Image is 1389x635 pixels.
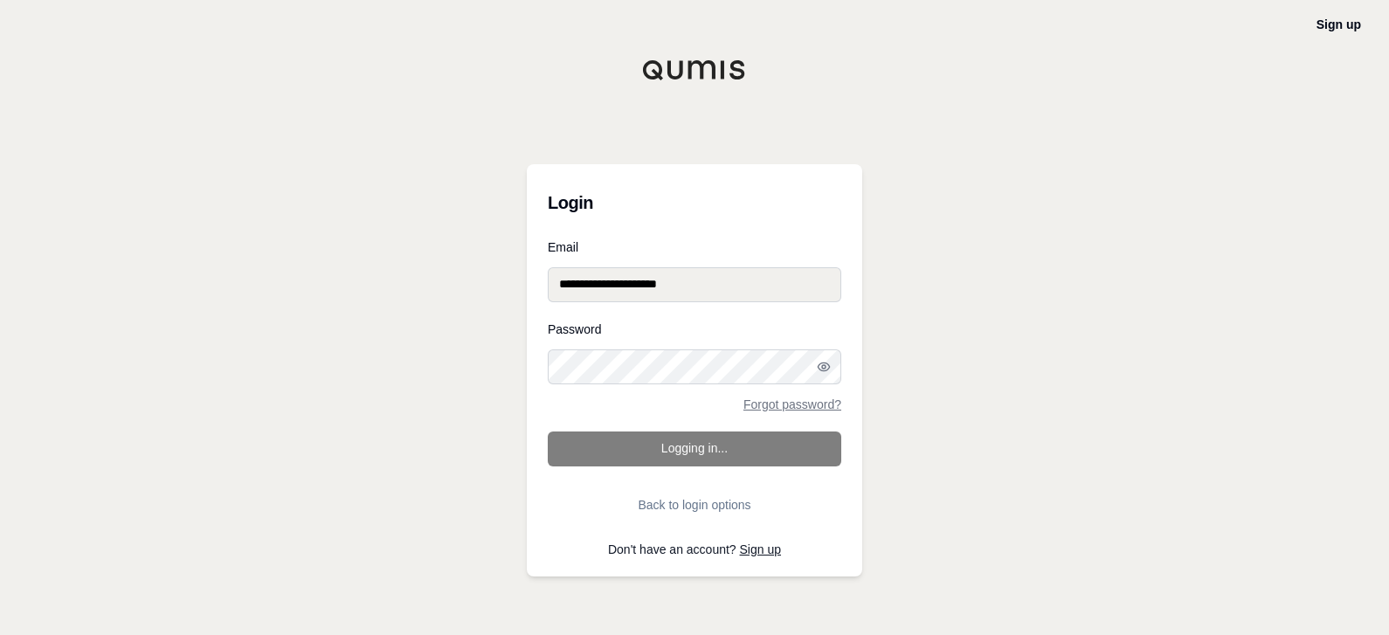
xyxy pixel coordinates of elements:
[642,59,747,80] img: Qumis
[548,185,841,220] h3: Login
[740,542,781,556] a: Sign up
[548,323,841,335] label: Password
[548,487,841,522] button: Back to login options
[743,398,841,411] a: Forgot password?
[548,543,841,556] p: Don't have an account?
[1316,17,1361,31] a: Sign up
[548,241,841,253] label: Email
